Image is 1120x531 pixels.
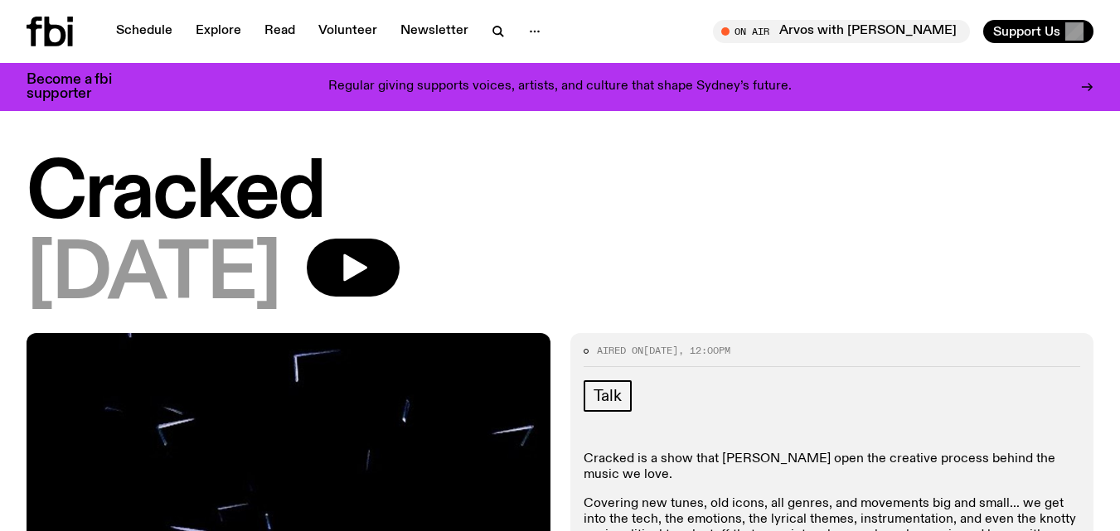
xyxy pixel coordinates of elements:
[584,380,632,412] a: Talk
[27,239,280,313] span: [DATE]
[713,20,970,43] button: On AirArvos with [PERSON_NAME]
[255,20,305,43] a: Read
[678,344,730,357] span: , 12:00pm
[643,344,678,357] span: [DATE]
[584,451,1081,483] p: Cracked is a show that [PERSON_NAME] open the creative process behind the music we love.
[983,20,1093,43] button: Support Us
[993,24,1060,39] span: Support Us
[27,73,133,101] h3: Become a fbi supporter
[186,20,251,43] a: Explore
[597,344,643,357] span: Aired on
[594,387,622,405] span: Talk
[106,20,182,43] a: Schedule
[328,80,792,94] p: Regular giving supports voices, artists, and culture that shape Sydney’s future.
[308,20,387,43] a: Volunteer
[27,157,1093,232] h1: Cracked
[390,20,478,43] a: Newsletter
